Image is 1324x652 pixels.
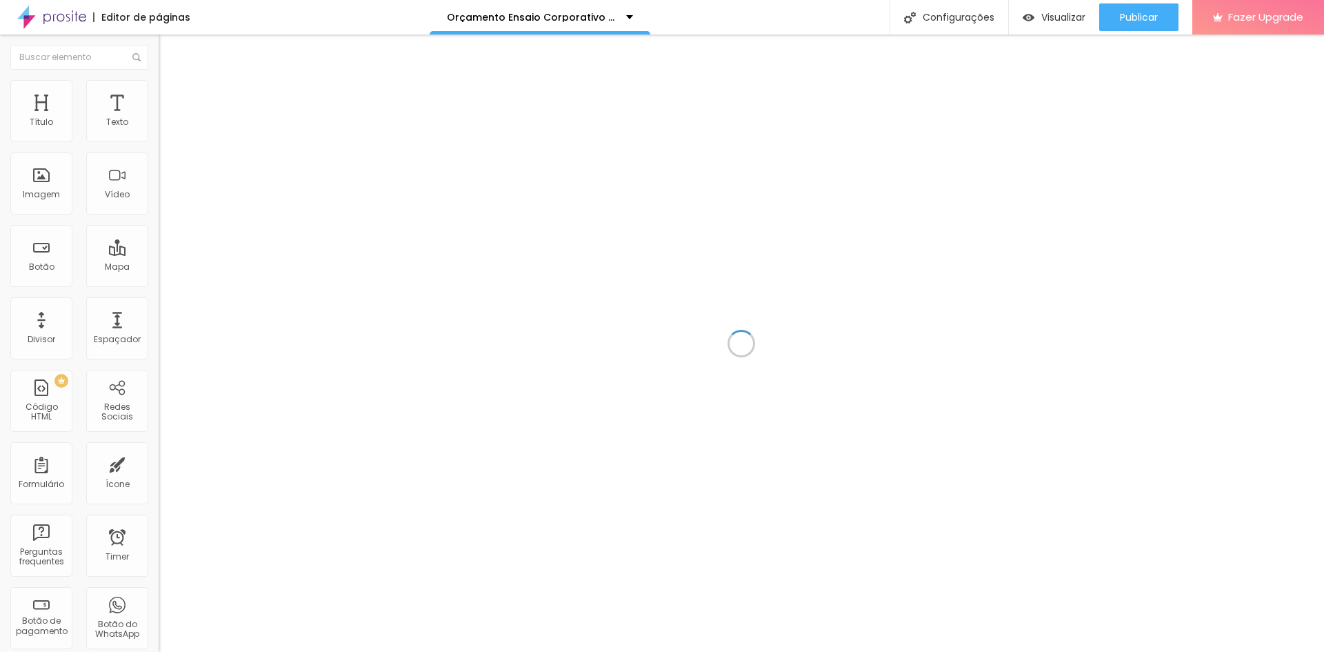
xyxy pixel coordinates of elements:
div: Botão do WhatsApp [90,620,144,640]
p: Orçamento Ensaio Corporativo Masculino [447,12,616,22]
div: Espaçador [94,335,141,344]
span: Fazer Upgrade [1228,11,1303,23]
div: Título [30,117,53,127]
span: Visualizar [1041,12,1085,23]
img: Icone [132,53,141,61]
button: Publicar [1099,3,1178,31]
button: Visualizar [1009,3,1099,31]
input: Buscar elemento [10,45,148,70]
div: Imagem [23,190,60,199]
div: Mapa [105,262,130,272]
div: Botão [29,262,54,272]
div: Ícone [106,480,130,489]
div: Divisor [28,335,55,344]
img: view-1.svg [1023,12,1034,23]
img: Icone [904,12,916,23]
div: Vídeo [105,190,130,199]
div: Código HTML [14,402,68,422]
div: Botão de pagamento [14,616,68,636]
div: Redes Sociais [90,402,144,422]
span: Publicar [1120,12,1158,23]
div: Formulário [19,480,64,489]
div: Texto [106,117,128,127]
div: Timer [106,552,129,562]
div: Perguntas frequentes [14,547,68,567]
div: Editor de páginas [93,12,190,22]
